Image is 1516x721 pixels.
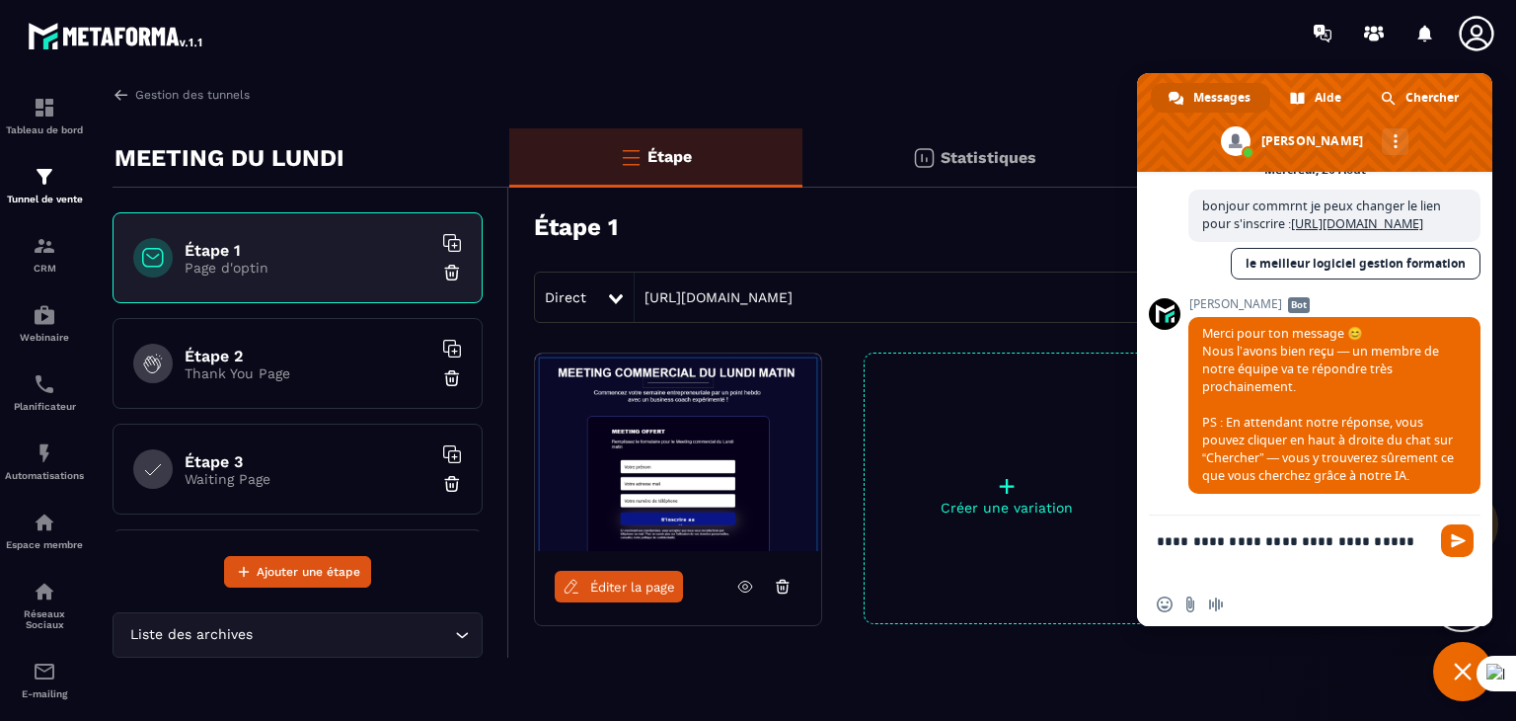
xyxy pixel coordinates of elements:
[1433,642,1492,701] a: Fermer le chat
[442,474,462,494] img: trash
[33,96,56,120] img: formation
[590,580,675,595] span: Éditer la page
[1288,297,1310,313] span: Bot
[545,289,586,305] span: Direct
[5,358,84,427] a: schedulerschedulerPlanificateur
[33,441,56,465] img: automations
[442,263,462,282] img: trash
[1157,597,1173,612] span: Insérer un emoji
[33,511,56,534] img: automations
[647,147,692,166] p: Étape
[33,660,56,683] img: email
[5,263,84,274] p: CRM
[1363,83,1478,113] a: Chercher
[555,571,683,602] a: Éditer la page
[185,347,431,365] h6: Étape 2
[1188,297,1480,311] span: [PERSON_NAME]
[5,288,84,358] a: automationsautomationsWebinaire
[865,500,1149,516] p: Créer une variation
[535,354,821,551] img: image
[1202,325,1454,484] span: Merci pour ton message 😊 Nous l’avons bien reçu — un membre de notre équipe va te répondre très p...
[185,241,431,260] h6: Étape 1
[442,368,462,388] img: trash
[113,86,250,104] a: Gestion des tunnels
[635,289,793,305] a: [URL][DOMAIN_NAME]
[534,213,618,241] h3: Étape 1
[1405,83,1459,113] span: Chercher
[1151,83,1270,113] a: Messages
[5,565,84,645] a: social-networksocial-networkRéseaux Sociaux
[257,562,360,582] span: Ajouter une étape
[185,471,431,487] p: Waiting Page
[5,332,84,343] p: Webinaire
[5,539,84,550] p: Espace membre
[113,612,483,658] div: Search for option
[224,556,371,588] button: Ajouter une étape
[619,145,643,169] img: bars-o.4a397970.svg
[33,372,56,396] img: scheduler
[125,624,257,646] span: Liste des archives
[185,260,431,276] p: Page d'optin
[33,580,56,603] img: social-network
[114,138,344,178] p: MEETING DU LUNDI
[185,452,431,471] h6: Étape 3
[5,401,84,412] p: Planificateur
[1272,83,1361,113] a: Aide
[1231,248,1480,280] a: le meilleur logiciel gestion formation
[33,234,56,258] img: formation
[912,146,936,170] img: stats.20deebd0.svg
[5,470,84,481] p: Automatisations
[33,165,56,189] img: formation
[5,194,84,204] p: Tunnel de vente
[941,148,1036,167] p: Statistiques
[5,645,84,714] a: emailemailE-mailing
[5,150,84,219] a: formationformationTunnel de vente
[5,219,84,288] a: formationformationCRM
[28,18,205,53] img: logo
[1193,83,1251,113] span: Messages
[5,427,84,496] a: automationsautomationsAutomatisations
[1315,83,1341,113] span: Aide
[257,624,450,646] input: Search for option
[33,303,56,327] img: automations
[113,86,130,104] img: arrow
[865,472,1149,500] p: +
[1182,597,1198,612] span: Envoyer un fichier
[5,608,84,630] p: Réseaux Sociaux
[5,81,84,150] a: formationformationTableau de bord
[5,496,84,565] a: automationsautomationsEspace membre
[1441,524,1474,557] span: Envoyer
[5,688,84,699] p: E-mailing
[5,124,84,135] p: Tableau de bord
[1202,198,1441,232] span: bonjour commrnt je peux changer le lien pour s'inscrire :
[1208,597,1224,612] span: Message audio
[1157,516,1433,583] textarea: Entrez votre message...
[1291,215,1423,232] a: [URL][DOMAIN_NAME]
[185,365,431,381] p: Thank You Page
